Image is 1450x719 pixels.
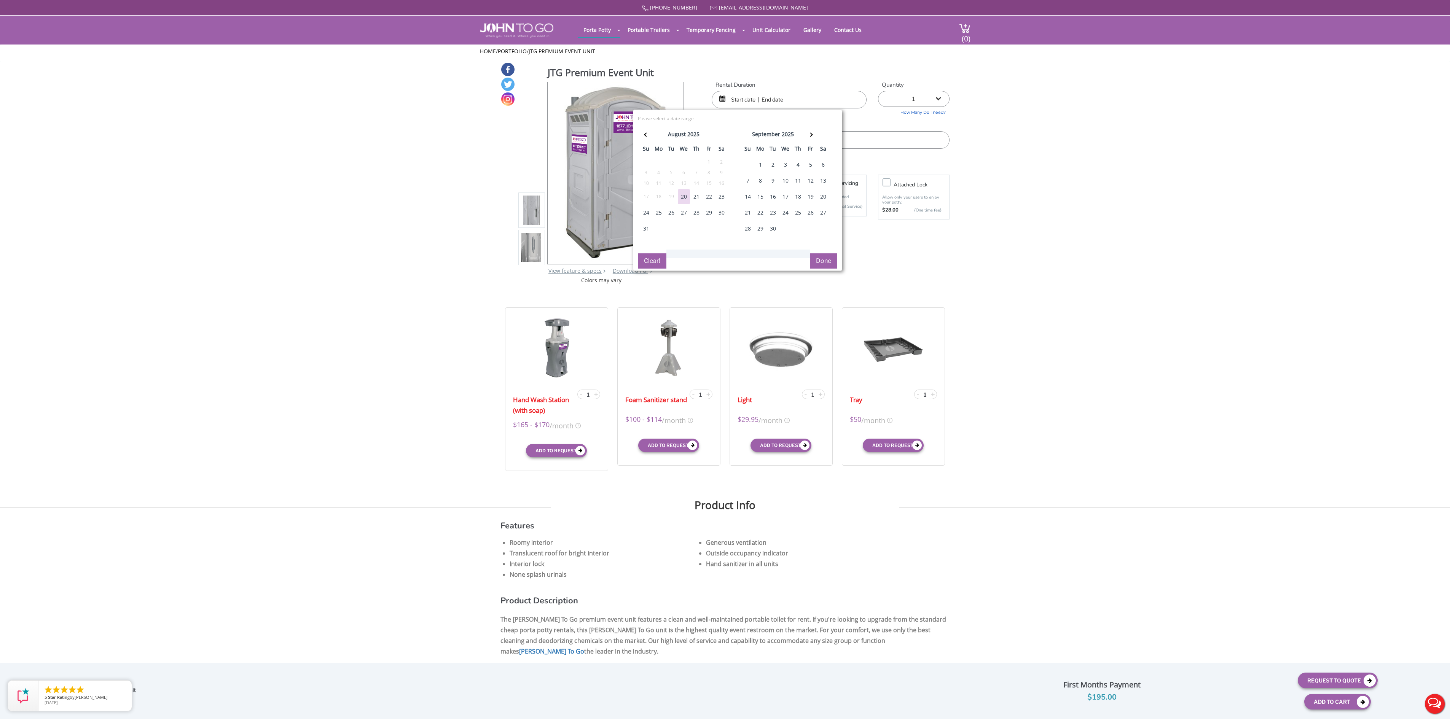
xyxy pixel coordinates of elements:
div: 16 [715,179,728,188]
th: su [640,143,652,157]
div: 12 [665,179,677,188]
a: Home [480,48,496,55]
div: 27 [678,205,690,220]
div: 8 [703,169,715,177]
div: 18 [792,189,804,204]
ul: / / [480,48,970,55]
a: Twitter [501,78,515,91]
a: Foam Sanitizer stand [625,394,687,405]
li:  [52,685,61,694]
label: Rental Duration [712,81,867,89]
div: 20 [817,189,829,204]
div: 7 [690,169,703,177]
div: 5 [665,169,677,177]
div: 23 [767,205,779,220]
span: - [580,390,582,399]
a: Portfolio [498,48,527,55]
a: Light [738,394,752,405]
a: [EMAIL_ADDRESS][DOMAIN_NAME] [719,4,808,11]
th: tu [766,143,779,157]
span: $165 - $170 [513,420,550,431]
h1: JTG Premium Event Unit [548,66,685,81]
div: 15 [703,179,715,188]
a: Download Pdf [613,267,648,274]
img: Call [642,5,649,11]
img: JOHN to go [480,23,553,38]
th: fr [703,143,715,157]
p: Allow only your users to enjoy your potty. [882,195,945,205]
span: + [594,390,598,399]
button: Done [810,253,837,269]
span: $50 [850,414,861,425]
div: 24 [779,205,792,220]
th: tu [665,143,677,157]
span: /month [662,414,686,425]
img: right arrow icon [603,269,605,273]
span: - [917,390,919,399]
div: august [668,129,686,140]
div: 22 [703,189,715,204]
div: 18 [653,192,665,201]
div: 15 [754,189,766,204]
button: Live Chat [1420,689,1450,719]
div: 22 [754,205,766,220]
button: Add to request [526,444,587,457]
span: + [931,390,935,399]
button: Add to request [750,439,811,452]
a: Gallery [798,22,827,37]
h3: Attached lock [894,180,953,189]
div: 28 [742,221,754,236]
div: 4 [653,169,665,177]
img: icon [784,418,790,423]
a: Contact Us [829,22,867,37]
div: 29 [754,221,766,236]
img: chevron.png [650,269,652,273]
img: icon [688,418,693,423]
a: Temporary Fencing [681,22,741,37]
a: [PHONE_NUMBER] [650,4,697,11]
p: {One time fee} [902,207,942,214]
div: 9 [715,169,728,177]
th: fr [804,143,817,157]
li:  [76,685,85,694]
div: 1 [754,157,766,172]
img: Product [558,82,673,261]
div: 11 [653,179,665,188]
div: 19 [805,189,817,204]
div: 9 [767,173,779,188]
img: 19 [537,317,577,378]
button: Add To Cart [1304,694,1371,709]
div: 26 [665,205,677,220]
li: Outside occupancy indicator [706,548,893,558]
div: 3 [779,157,792,172]
img: 19 [863,317,924,378]
div: 11 [792,173,804,188]
div: 25 [792,205,804,220]
span: $100 - $114 [625,414,662,425]
div: 14 [690,179,703,188]
a: Unit Calculator [747,22,796,37]
div: 10 [640,179,652,188]
div: september [752,129,780,140]
li:  [44,685,53,694]
img: Product [521,154,541,334]
li: None splash urinals [510,569,697,580]
input: Start date | End date [712,91,867,108]
div: 27 [817,205,829,220]
div: 13 [678,179,690,188]
div: 17 [640,192,652,201]
div: 12 [805,173,817,188]
div: 17 [779,189,792,204]
div: 2 [767,157,779,172]
div: 26 [805,205,817,220]
label: Quantity [878,81,950,89]
button: Request To Quote [1298,673,1378,688]
img: Mail [710,6,717,11]
div: 6 [678,169,690,177]
span: + [819,390,822,399]
div: 28 [690,205,703,220]
span: 5 [45,694,47,700]
div: 29 [703,205,715,220]
li: Hand sanitizer in all units [706,558,893,569]
div: 30 [767,221,779,236]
